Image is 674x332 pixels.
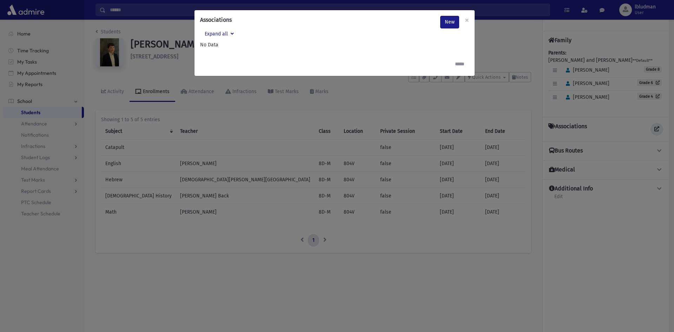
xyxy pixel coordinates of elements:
a: New [440,16,459,28]
button: Close [459,10,475,30]
span: × [465,15,469,25]
button: Expand all [200,28,238,41]
label: No Data [200,41,469,48]
h6: Associations [200,16,232,24]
